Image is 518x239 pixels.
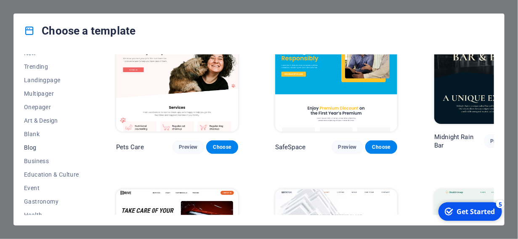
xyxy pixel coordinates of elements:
span: Health [24,212,79,218]
button: Multipager [24,87,79,100]
button: Event [24,181,79,195]
button: Landingpage [24,73,79,87]
span: Choose [213,144,231,150]
p: Midnight Rain Bar [434,133,483,150]
span: Landingpage [24,77,79,83]
span: Multipager [24,90,79,97]
button: Blog [24,141,79,154]
span: Gastronomy [24,198,79,205]
div: Get Started [23,8,61,17]
button: Education & Culture [24,168,79,181]
span: Event [24,185,79,191]
button: Preview [172,140,204,154]
span: Onepager [24,104,79,110]
span: Preview [338,144,357,150]
button: Choose [365,140,397,154]
div: Get Started 5 items remaining, 0% complete [5,3,68,22]
button: Gastronomy [24,195,79,208]
button: Onepager [24,100,79,114]
span: Blog [24,144,79,151]
p: SafeSpace [275,143,305,151]
button: Business [24,154,79,168]
button: Preview [332,140,364,154]
span: Preview [491,138,509,145]
button: Art & Design [24,114,79,127]
img: Pets Care [116,19,238,132]
button: Choose [206,140,238,154]
span: Blank [24,131,79,137]
p: Pets Care [116,143,144,151]
div: 5 [62,1,71,9]
button: Health [24,208,79,222]
button: Preview [484,134,515,148]
span: Trending [24,63,79,70]
span: Business [24,158,79,164]
button: Blank [24,127,79,141]
img: SafeSpace [275,19,397,132]
span: Education & Culture [24,171,79,178]
span: Choose [372,144,390,150]
button: Trending [24,60,79,73]
span: Art & Design [24,117,79,124]
h4: Choose a template [24,24,135,38]
span: Preview [179,144,197,150]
